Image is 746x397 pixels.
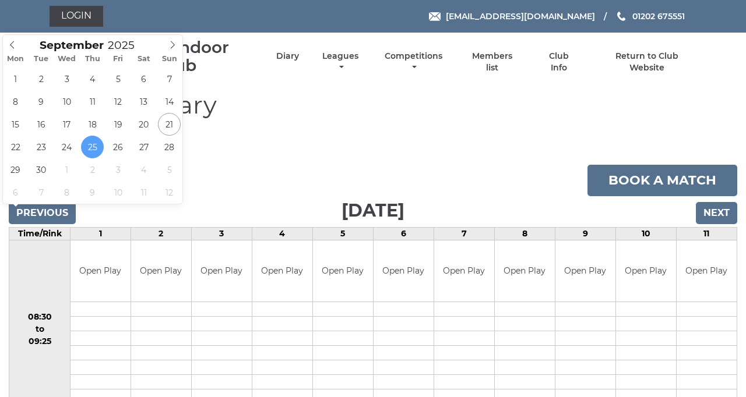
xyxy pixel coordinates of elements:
[4,136,27,158] span: September 22, 2025
[132,113,155,136] span: September 20, 2025
[107,136,129,158] span: September 26, 2025
[3,55,29,63] span: Mon
[677,240,737,302] td: Open Play
[555,240,615,302] td: Open Play
[132,158,155,181] span: October 4, 2025
[4,68,27,90] span: September 1, 2025
[4,113,27,136] span: September 15, 2025
[29,55,54,63] span: Tue
[312,228,373,240] td: 5
[80,55,105,63] span: Thu
[696,202,737,224] input: Next
[4,90,27,113] span: September 8, 2025
[158,136,181,158] span: September 28, 2025
[429,12,441,21] img: Email
[40,40,104,51] span: Scroll to increment
[434,240,494,302] td: Open Play
[30,136,52,158] span: September 23, 2025
[374,240,434,302] td: Open Play
[132,181,155,204] span: October 11, 2025
[615,228,676,240] td: 10
[598,51,696,73] a: Return to Club Website
[617,12,625,21] img: Phone us
[81,136,104,158] span: September 25, 2025
[252,228,312,240] td: 4
[373,228,434,240] td: 6
[434,228,494,240] td: 7
[131,228,191,240] td: 2
[540,51,578,73] a: Club Info
[446,11,595,22] span: [EMAIL_ADDRESS][DOMAIN_NAME]
[382,51,445,73] a: Competitions
[55,158,78,181] span: October 1, 2025
[81,113,104,136] span: September 18, 2025
[555,228,615,240] td: 9
[55,136,78,158] span: September 24, 2025
[71,228,131,240] td: 1
[158,158,181,181] span: October 5, 2025
[158,113,181,136] span: September 21, 2025
[81,90,104,113] span: September 11, 2025
[30,181,52,204] span: October 7, 2025
[313,240,373,302] td: Open Play
[587,165,737,196] a: Book a match
[131,240,191,302] td: Open Play
[107,90,129,113] span: September 12, 2025
[107,113,129,136] span: September 19, 2025
[429,10,595,23] a: Email [EMAIL_ADDRESS][DOMAIN_NAME]
[81,181,104,204] span: October 9, 2025
[71,240,131,302] td: Open Play
[276,51,299,62] a: Diary
[494,228,555,240] td: 8
[9,228,71,240] td: Time/Rink
[9,202,76,224] input: Previous
[132,136,155,158] span: September 27, 2025
[132,90,155,113] span: September 13, 2025
[30,68,52,90] span: September 2, 2025
[676,228,737,240] td: 11
[158,90,181,113] span: September 14, 2025
[30,113,52,136] span: September 16, 2025
[4,181,27,204] span: October 6, 2025
[55,90,78,113] span: September 10, 2025
[107,181,129,204] span: October 10, 2025
[4,158,27,181] span: September 29, 2025
[616,240,676,302] td: Open Play
[55,113,78,136] span: September 17, 2025
[192,240,252,302] td: Open Play
[158,181,181,204] span: October 12, 2025
[495,240,555,302] td: Open Play
[252,240,312,302] td: Open Play
[104,38,149,52] input: Scroll to increment
[55,181,78,204] span: October 8, 2025
[9,91,737,132] h1: Bowls Club Diary
[55,68,78,90] span: September 3, 2025
[466,51,519,73] a: Members list
[615,10,685,23] a: Phone us 01202 675551
[81,158,104,181] span: October 2, 2025
[319,51,361,73] a: Leagues
[158,68,181,90] span: September 7, 2025
[157,55,182,63] span: Sun
[191,228,252,240] td: 3
[30,158,52,181] span: September 30, 2025
[632,11,685,22] span: 01202 675551
[105,55,131,63] span: Fri
[107,158,129,181] span: October 3, 2025
[50,6,103,27] a: Login
[81,68,104,90] span: September 4, 2025
[107,68,129,90] span: September 5, 2025
[131,55,157,63] span: Sat
[54,55,80,63] span: Wed
[30,90,52,113] span: September 9, 2025
[132,68,155,90] span: September 6, 2025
